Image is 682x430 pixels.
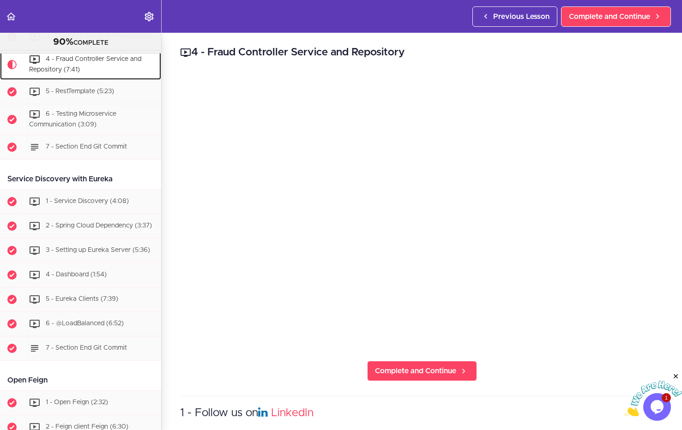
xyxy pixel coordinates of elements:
[625,372,682,416] iframe: chat widget
[29,111,116,128] span: 6 - Testing Microservice Communication (3:09)
[46,345,127,351] span: 7 - Section End Git Commit
[569,11,650,22] span: Complete and Continue
[46,320,124,327] span: 6 - @LoadBalanced (6:52)
[46,222,152,229] span: 2 - Spring Cloud Dependency (3:37)
[46,247,150,253] span: 3 - Setting up Eureka Server (5:36)
[180,74,664,346] iframe: Video Player
[375,365,456,376] span: Complete and Continue
[46,198,129,204] span: 1 - Service Discovery (4:08)
[12,36,150,48] div: COMPLETE
[180,406,664,421] h3: 1 - Follow us on
[561,6,671,27] a: Complete and Continue
[6,11,17,22] svg: Back to course curriculum
[367,361,477,381] a: Complete and Continue
[53,37,73,47] span: 90%
[46,143,127,150] span: 7 - Section End Git Commit
[472,6,557,27] a: Previous Lesson
[493,11,549,22] span: Previous Lesson
[46,424,128,430] span: 2 - Feign client Feign (6:30)
[46,296,118,302] span: 5 - Eureka Clients (7:39)
[29,56,141,73] span: 4 - Fraud Controller Service and Repository (7:41)
[46,88,114,95] span: 5 - RestTemplate (5:23)
[46,399,108,406] span: 1 - Open Feign (2:32)
[144,11,155,22] svg: Settings Menu
[180,45,664,60] h2: 4 - Fraud Controller Service and Repository
[271,407,314,418] a: LinkedIn
[46,271,107,278] span: 4 - Dashboard (1:54)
